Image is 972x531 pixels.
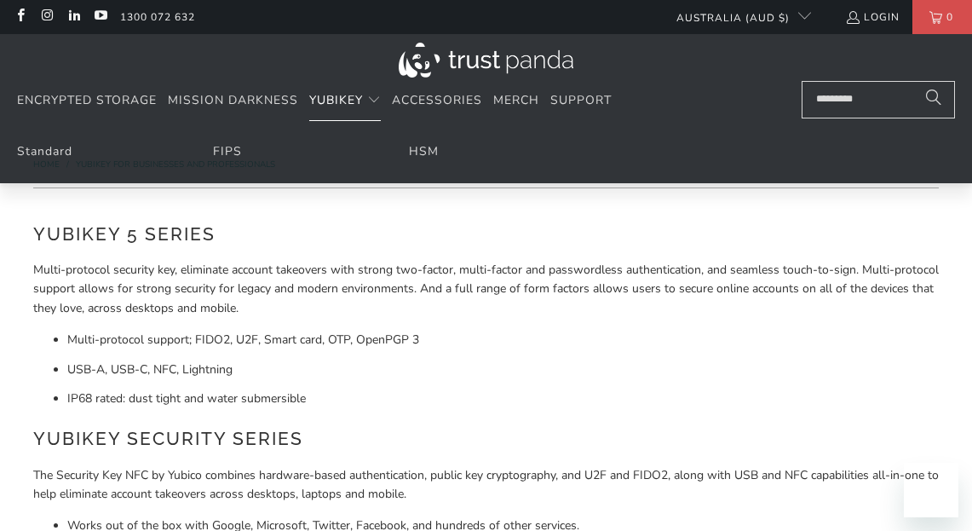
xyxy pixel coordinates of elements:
iframe: Button to launch messaging window [904,463,958,517]
a: Trust Panda Australia on LinkedIn [66,10,81,24]
span: YubiKey [309,92,363,108]
a: Accessories [392,81,482,121]
span: Support [550,92,612,108]
input: Search... [802,81,955,118]
span: Accessories [392,92,482,108]
a: Encrypted Storage [17,81,157,121]
a: Standard [17,143,72,159]
li: Multi-protocol support; FIDO2, U2F, Smart card, OTP, OpenPGP 3 [67,331,940,349]
a: Merch [493,81,539,121]
a: Support [550,81,612,121]
a: Trust Panda Australia on Instagram [39,10,54,24]
a: Trust Panda Australia on Facebook [13,10,27,24]
nav: Translation missing: en.navigation.header.main_nav [17,81,612,121]
a: Login [845,8,900,26]
button: Search [912,81,955,118]
a: HSM [409,143,439,159]
h2: YubiKey Security Series [33,425,940,453]
a: Trust Panda Australia on YouTube [93,10,107,24]
a: FIPS [213,143,242,159]
img: Trust Panda Australia [399,43,573,78]
p: The Security Key NFC by Yubico combines hardware-based authentication, public key cryptography, a... [33,466,940,505]
span: Merch [493,92,539,108]
a: 1300 072 632 [120,8,195,26]
li: USB-A, USB-C, NFC, Lightning [67,361,940,379]
a: Mission Darkness [168,81,298,121]
span: Encrypted Storage [17,92,157,108]
p: Multi-protocol security key, eliminate account takeovers with strong two-factor, multi-factor and... [33,261,940,318]
h2: YubiKey 5 Series [33,221,940,248]
summary: YubiKey [309,81,381,121]
span: Mission Darkness [168,92,298,108]
li: IP68 rated: dust tight and water submersible [67,390,940,408]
